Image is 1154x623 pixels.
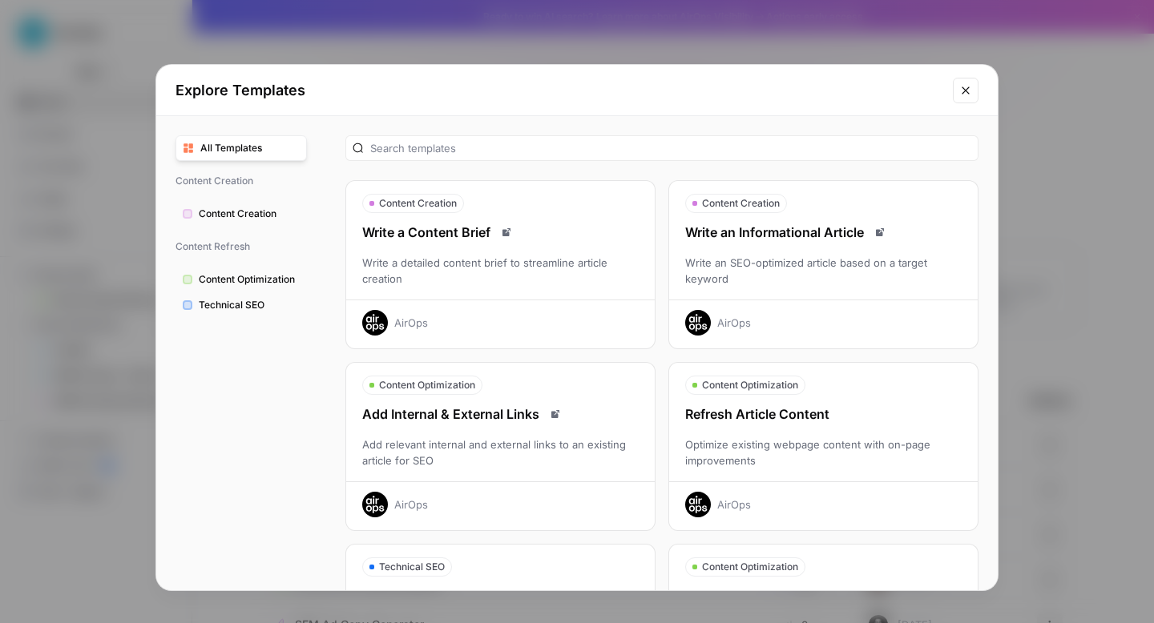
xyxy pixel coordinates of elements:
button: Content OptimizationRefresh Article ContentOptimize existing webpage content with on-page improve... [668,362,978,531]
div: Write a Content Brief [346,223,655,242]
h2: Explore Templates [176,79,943,102]
button: Content OptimizationAdd Internal & External LinksRead docsAdd relevant internal and external link... [345,362,656,531]
span: Technical SEO [379,560,445,574]
div: AirOps [717,315,751,331]
span: Content Optimization [199,272,300,287]
div: Generate AEO Scorecard [669,586,978,605]
div: Write an SEO-optimized article based on a target keyword [669,255,978,287]
div: Add Internal & External Links [346,404,655,424]
input: Search templates [370,140,971,156]
div: Create Meta Tags for Page [346,586,655,605]
span: Content Creation [379,196,457,211]
span: Technical SEO [199,298,300,312]
a: Read docs [546,404,565,424]
button: Close modal [953,78,978,103]
div: Refresh Article Content [669,404,978,424]
div: Write an Informational Article [669,223,978,242]
div: Optimize existing webpage content with on-page improvements [669,436,978,468]
span: All Templates [200,141,300,155]
span: Content Optimization [379,378,475,392]
button: Content CreationWrite an Informational ArticleRead docsWrite an SEO-optimized article based on a ... [668,180,978,349]
span: Content Refresh [176,233,307,260]
span: Content Creation [702,196,780,211]
span: Content Optimization [702,378,798,392]
div: Write a detailed content brief to streamline article creation [346,255,655,287]
button: Content Creation [176,201,307,227]
button: Content Optimization [176,267,307,292]
button: Technical SEO [176,292,307,318]
span: Content Creation [199,207,300,221]
a: Read docs [870,223,890,242]
span: Content Optimization [702,560,798,574]
div: AirOps [394,315,428,331]
a: Read docs [497,223,516,242]
a: Read docs [532,586,551,605]
div: AirOps [717,496,751,512]
div: Add relevant internal and external links to an existing article for SEO [346,436,655,468]
button: Content CreationWrite a Content BriefRead docsWrite a detailed content brief to streamline articl... [345,180,656,349]
button: All Templates [176,135,307,161]
span: Content Creation [176,167,307,195]
div: AirOps [394,496,428,512]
